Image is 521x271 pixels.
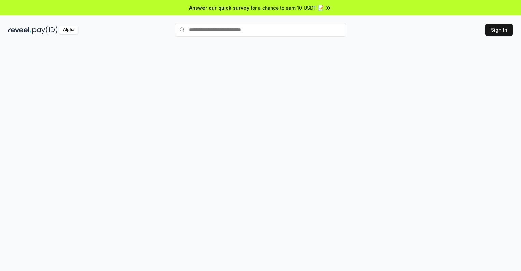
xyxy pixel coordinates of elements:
[485,24,513,36] button: Sign In
[8,26,31,34] img: reveel_dark
[251,4,324,11] span: for a chance to earn 10 USDT 📝
[32,26,58,34] img: pay_id
[59,26,78,34] div: Alpha
[189,4,249,11] span: Answer our quick survey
